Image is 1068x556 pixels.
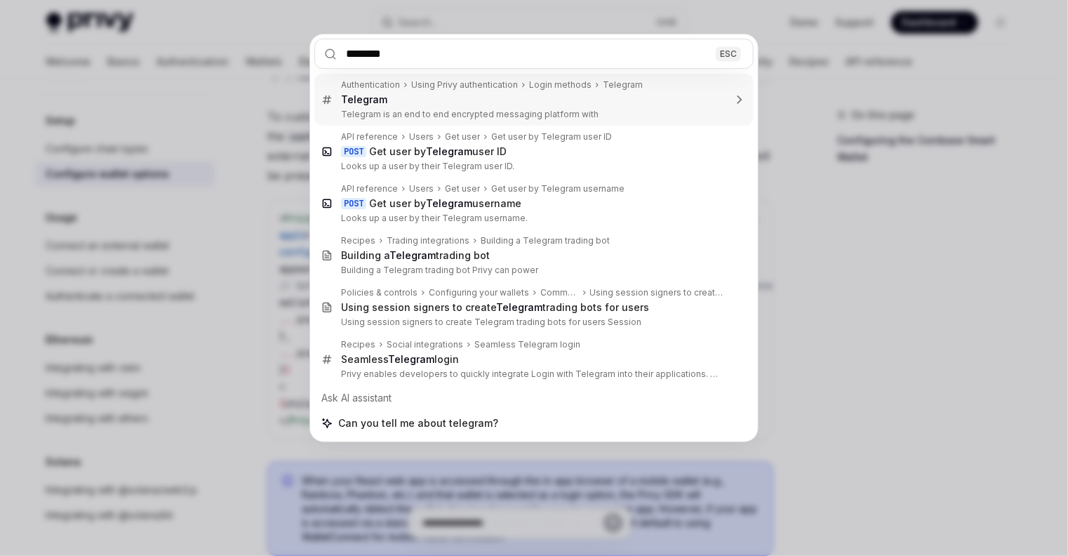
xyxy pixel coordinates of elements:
div: ESC [716,46,741,61]
b: Telegram [341,93,387,105]
div: Common use cases [540,287,579,298]
div: Policies & controls [341,287,418,298]
div: Seamless login [341,353,459,366]
b: Telegram [426,197,472,209]
div: POST [341,146,366,157]
div: API reference [341,131,398,143]
div: Users [409,183,434,194]
div: Using session signers to create Telegram trading bots for users [590,287,724,298]
div: Authentication [341,79,400,91]
div: Ask AI assistant [314,385,754,411]
div: Using Privy authentication [411,79,518,91]
div: API reference [341,183,398,194]
div: Get user by user ID [369,145,507,158]
b: Telegram [426,145,472,157]
div: Building a trading bot [341,249,490,262]
div: Trading integrations [387,235,469,246]
div: Seamless Telegram login [474,339,580,350]
span: Can you tell me about telegram? [338,416,498,430]
div: Recipes [341,339,375,350]
p: Telegram is an end to end encrypted messaging platform with [341,109,724,120]
div: Get user by username [369,197,521,210]
div: Building a Telegram trading bot [481,235,610,246]
p: Looks up a user by their Telegram username. [341,213,724,224]
div: Social integrations [387,339,463,350]
div: Recipes [341,235,375,246]
b: Telegram [496,301,542,313]
p: Looks up a user by their Telegram user ID. [341,161,724,172]
div: POST [341,198,366,209]
div: Get user [445,131,480,143]
p: Using session signers to create Telegram trading bots for users Session [341,317,724,328]
p: Building a Telegram trading bot Privy can power [341,265,724,276]
div: Using session signers to create trading bots for users [341,301,649,314]
div: Get user [445,183,480,194]
div: Get user by Telegram username [491,183,625,194]
b: Telegram [389,249,436,261]
div: Users [409,131,434,143]
div: Telegram [603,79,643,91]
div: Configuring your wallets [429,287,529,298]
div: Get user by Telegram user ID [491,131,612,143]
p: Privy enables developers to quickly integrate Login with Telegram into their applications. With [341,369,724,380]
div: Login methods [529,79,592,91]
b: Telegram [388,353,434,365]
